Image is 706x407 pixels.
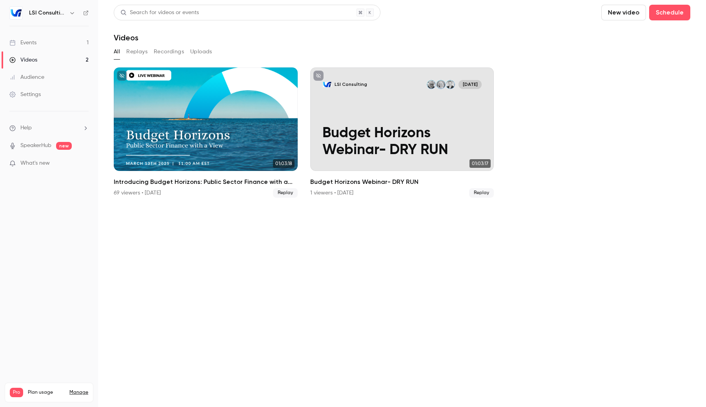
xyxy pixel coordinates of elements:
[273,159,295,168] span: 01:03:18
[114,67,298,198] a: 01:03:18Introducing Budget Horizons: Public Sector Finance with a View69 viewers • [DATE]Replay
[469,188,494,198] span: Replay
[114,67,690,198] ul: Videos
[9,56,37,64] div: Videos
[310,189,353,197] div: 1 viewers • [DATE]
[310,177,494,187] h2: Budget Horizons Webinar- DRY RUN
[114,45,120,58] button: All
[9,91,41,98] div: Settings
[154,45,184,58] button: Recordings
[322,80,331,89] img: Budget Horizons Webinar- DRY RUN
[9,73,44,81] div: Audience
[649,5,690,20] button: Schedule
[69,389,88,396] a: Manage
[56,142,72,150] span: new
[459,80,481,89] span: [DATE]
[114,33,138,42] h1: Videos
[114,67,298,198] li: Introducing Budget Horizons: Public Sector Finance with a View
[446,80,455,89] img: Charles Collins
[28,389,65,396] span: Plan usage
[9,39,36,47] div: Events
[120,9,199,17] div: Search for videos or events
[335,81,367,87] p: LSI Consulting
[126,45,147,58] button: Replays
[273,188,298,198] span: Replay
[114,5,690,402] section: Videos
[114,177,298,187] h2: Introducing Budget Horizons: Public Sector Finance with a View
[20,142,51,150] a: SpeakerHub
[114,189,161,197] div: 69 viewers • [DATE]
[9,124,89,132] li: help-dropdown-opener
[601,5,646,20] button: New video
[20,159,50,167] span: What's new
[427,80,436,89] img: Todd Dry
[190,45,212,58] button: Uploads
[20,124,32,132] span: Help
[10,388,23,397] span: Pro
[469,159,491,168] span: 01:03:17
[10,7,22,19] img: LSI Consulting
[117,71,127,81] button: unpublished
[313,71,324,81] button: unpublished
[310,67,494,198] li: Budget Horizons Webinar- DRY RUN
[436,80,445,89] img: Kelsey Czeck
[310,67,494,198] a: Budget Horizons Webinar- DRY RUNLSI ConsultingCharles CollinsKelsey CzeckTodd Dry[DATE]Budget Hor...
[29,9,66,17] h6: LSI Consulting
[322,125,481,158] p: Budget Horizons Webinar- DRY RUN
